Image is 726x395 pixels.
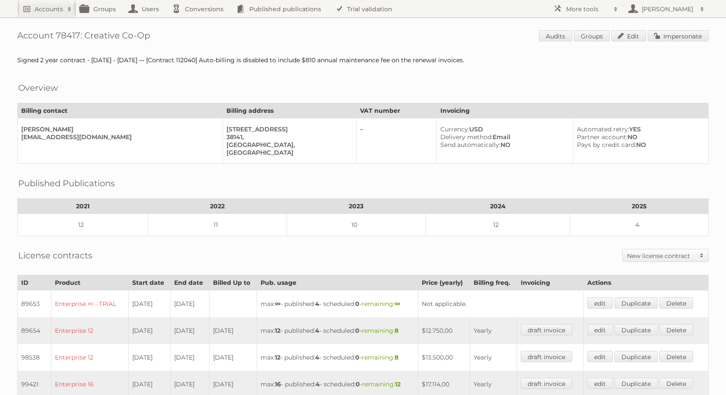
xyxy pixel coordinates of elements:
div: NO [440,141,566,149]
td: [DATE] [209,344,257,371]
td: [DATE] [128,344,170,371]
h2: Published Publications [18,177,115,190]
a: Duplicate [615,351,658,362]
strong: 16 [275,380,281,388]
strong: 4 [315,327,319,334]
a: Delete [659,297,693,309]
h1: Account 78417: Creative Co-Op [17,30,709,43]
strong: 4 [315,380,320,388]
th: Invoicing [437,103,709,118]
th: Price (yearly) [418,275,470,290]
th: 2022 [148,199,287,214]
strong: 4 [315,354,319,361]
div: 38141, [226,133,349,141]
span: Delivery method: [440,133,493,141]
th: Billed Up to [209,275,257,290]
h2: More tools [566,5,609,13]
a: Impersonate [648,30,709,41]
strong: 12 [275,327,280,334]
td: max: - published: - scheduled: - [257,317,418,344]
strong: 8 [395,354,398,361]
th: 2024 [426,199,570,214]
span: Partner account: [577,133,627,141]
a: edit [587,297,613,309]
strong: ∞ [275,300,280,308]
span: Toggle [695,249,708,261]
td: Yearly [470,317,517,344]
a: draft invoice [521,378,572,389]
th: Pub. usage [257,275,418,290]
td: 12 [426,214,570,236]
strong: 0 [355,327,360,334]
strong: 8 [395,327,398,334]
td: 11 [148,214,287,236]
td: 89654 [18,317,51,344]
td: $13.500,00 [418,344,470,371]
th: Invoicing [517,275,584,290]
a: Delete [659,378,693,389]
td: Enterprise ∞ - TRIAL [51,290,129,318]
td: $12.750,00 [418,317,470,344]
td: Not applicable. [418,290,584,318]
div: [GEOGRAPHIC_DATA] [226,149,349,156]
strong: 12 [275,354,280,361]
a: Delete [659,351,693,362]
div: YES [577,125,701,133]
td: [DATE] [128,317,170,344]
td: [DATE] [171,317,210,344]
span: Currency: [440,125,469,133]
a: edit [587,378,613,389]
td: Yearly [470,344,517,371]
strong: 0 [355,354,360,361]
span: Send automatically: [440,141,500,149]
td: 89653 [18,290,51,318]
th: Actions [584,275,709,290]
td: max: - published: - scheduled: - [257,290,418,318]
th: Billing contact [18,103,223,118]
strong: 12 [395,380,401,388]
span: remaining: [362,380,401,388]
div: Signed 2 year contract - [DATE] - [DATE] ••• [Contract 112040] Auto-billing is disabled to includ... [17,56,709,64]
td: [DATE] [128,290,170,318]
td: 10 [287,214,426,236]
a: Duplicate [615,297,658,309]
div: [GEOGRAPHIC_DATA], [226,141,349,149]
th: End date [171,275,210,290]
div: [PERSON_NAME] [21,125,216,133]
a: New license contract [623,249,708,261]
td: [DATE] [171,344,210,371]
th: Start date [128,275,170,290]
strong: ∞ [395,300,400,308]
a: Edit [611,30,646,41]
h2: Overview [18,81,58,94]
td: Enterprise 12 [51,317,129,344]
a: Groups [574,30,610,41]
div: NO [577,133,701,141]
td: 12 [18,214,148,236]
div: Email [440,133,566,141]
h2: New license contract [627,252,695,260]
a: Duplicate [615,378,658,389]
td: Enterprise 12 [51,344,129,371]
th: Billing address [223,103,356,118]
h2: License contracts [18,249,92,262]
div: NO [577,141,701,149]
a: Audits [539,30,572,41]
a: edit [587,324,613,335]
strong: 0 [356,380,360,388]
div: [EMAIL_ADDRESS][DOMAIN_NAME] [21,133,216,141]
th: 2021 [18,199,148,214]
th: 2025 [570,199,708,214]
a: draft invoice [521,351,572,362]
span: Automated retry: [577,125,629,133]
a: Duplicate [615,324,658,335]
th: VAT number [357,103,437,118]
th: Product [51,275,129,290]
td: [DATE] [209,317,257,344]
strong: 0 [355,300,360,308]
td: 98538 [18,344,51,371]
h2: Accounts [35,5,63,13]
span: remaining: [362,354,398,361]
th: 2023 [287,199,426,214]
a: edit [587,351,613,362]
